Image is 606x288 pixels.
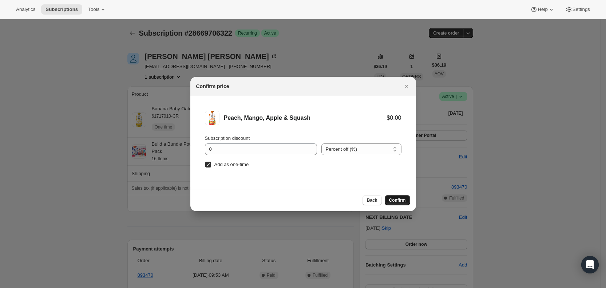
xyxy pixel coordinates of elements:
span: Add as one-time [214,162,249,167]
button: Back [363,195,382,205]
div: Open Intercom Messenger [581,256,599,273]
button: Subscriptions [41,4,82,15]
span: Help [538,7,547,12]
span: Subscription discount [205,135,250,141]
button: Tools [84,4,111,15]
span: Subscriptions [45,7,78,12]
span: Settings [573,7,590,12]
button: Help [526,4,559,15]
button: Settings [561,4,594,15]
img: Peach, Mango, Apple & Squash [205,111,219,125]
button: Analytics [12,4,40,15]
span: Confirm [389,197,406,203]
span: Analytics [16,7,35,12]
div: $0.00 [387,114,401,122]
span: Tools [88,7,99,12]
button: Confirm [385,195,410,205]
span: Back [367,197,377,203]
h2: Confirm price [196,83,229,90]
div: Peach, Mango, Apple & Squash [224,114,387,122]
button: Close [401,81,412,91]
